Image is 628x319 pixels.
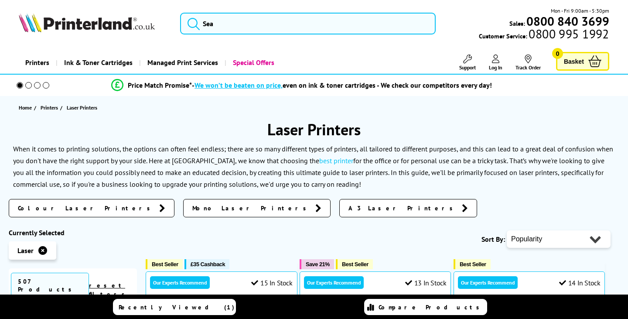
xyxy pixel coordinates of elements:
[191,261,225,268] span: £35 Cashback
[4,78,599,93] li: modal_Promise
[113,299,236,315] a: Recently Viewed (1)
[128,81,192,89] span: Price Match Promise*
[41,103,58,112] span: Printers
[551,7,609,15] span: Mon - Fri 9:00am - 5:30pm
[489,64,502,71] span: Log In
[13,144,613,189] p: When it comes to printing solutions, the options can often feel endless; there are so many differ...
[339,199,477,217] a: A3 Laser Printers
[9,228,137,237] div: Currently Selected
[342,261,369,268] span: Best Seller
[64,51,133,74] span: Ink & Toner Cartridges
[459,64,476,71] span: Support
[225,51,281,74] a: Special Offers
[11,273,89,306] span: 507 Products Found
[336,259,373,269] button: Best Seller
[183,199,331,217] a: Mono Laser Printers
[460,261,486,268] span: Best Seller
[300,259,334,269] button: Save 21%
[481,235,505,244] span: Sort By:
[515,55,541,71] a: Track Order
[89,281,130,298] a: reset filters
[56,51,139,74] a: Ink & Toner Cartridges
[19,103,34,112] a: Home
[454,259,491,269] button: Best Seller
[19,51,56,74] a: Printers
[184,259,229,269] button: £35 Cashback
[479,30,609,40] span: Customer Service:
[556,52,609,71] a: Basket 0
[552,48,563,59] span: 0
[139,51,225,74] a: Managed Print Services
[526,13,609,29] b: 0800 840 3699
[192,204,311,213] span: Mono Laser Printers
[525,17,609,25] a: 0800 840 3699
[458,276,518,289] div: Our Experts Recommend
[527,30,609,38] span: 0800 995 1992
[251,278,292,287] div: 15 In Stock
[192,81,492,89] div: - even on ink & toner cartridges - We check our competitors every day!
[405,278,446,287] div: 13 In Stock
[9,199,174,217] a: Colour Laser Printers
[306,261,330,268] span: Save 21%
[17,246,34,255] span: Laser
[364,299,487,315] a: Compare Products
[319,156,353,165] a: best printer
[146,259,183,269] button: Best Seller
[18,204,155,213] span: Colour Laser Printers
[19,13,155,32] img: Printerland Logo
[180,13,435,34] input: Sea
[41,103,60,112] a: Printers
[459,55,476,71] a: Support
[67,104,97,111] span: Laser Printers
[152,261,178,268] span: Best Seller
[195,81,283,89] span: We won’t be beaten on price,
[119,303,235,311] span: Recently Viewed (1)
[150,276,210,289] div: Our Experts Recommend
[379,303,484,311] span: Compare Products
[509,19,525,27] span: Sales:
[304,276,364,289] div: Our Experts Recommend
[19,13,169,34] a: Printerland Logo
[348,204,457,213] span: A3 Laser Printers
[559,278,600,287] div: 14 In Stock
[489,55,502,71] a: Log In
[9,119,619,140] h1: Laser Printers
[564,55,584,67] span: Basket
